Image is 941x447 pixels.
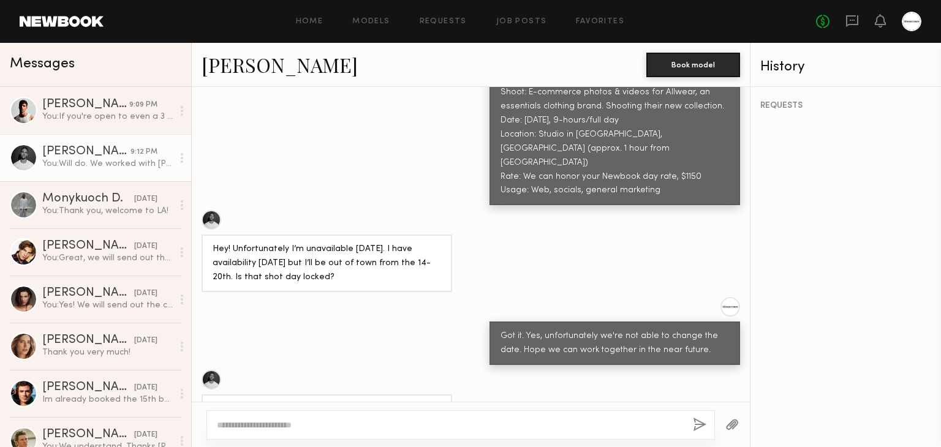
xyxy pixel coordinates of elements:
div: You: Yes! We will send out the call sheet via email [DATE]! [42,299,173,311]
div: [DATE] [134,382,157,394]
div: Im already booked the 15th but can do any other day that week. Could we do 13,14, 16, or 17? Let ... [42,394,173,405]
div: [PERSON_NAME] [42,429,134,441]
div: [DATE] [134,193,157,205]
div: REQUESTS [760,102,932,110]
div: [DATE] [134,335,157,347]
div: [PERSON_NAME] [42,146,130,158]
a: [PERSON_NAME] [202,51,358,78]
a: Favorites [576,18,624,26]
a: Book model [646,59,740,69]
div: Got it. Yes, unfortunately we're not able to change the date. Hope we can work together in the ne... [501,329,729,358]
div: You: Thank you, welcome to LA! [42,205,173,217]
div: 9:12 PM [130,146,157,158]
a: Job Posts [496,18,547,26]
div: Monykuoch D. [42,193,134,205]
div: [PERSON_NAME] B. [42,240,134,252]
div: 9:09 PM [129,99,157,111]
div: Hi [PERSON_NAME]! You recently applied to one of our casting calls and the client would like to b... [501,29,729,198]
div: [PERSON_NAME] [42,381,134,394]
div: [DATE] [134,241,157,252]
div: Thank you very much! [42,347,173,358]
div: You: Great, we will send out the call sheet [DATE] via email! [42,252,173,264]
div: You: If you're open to even a 3 year usage, we can negotiate a higher rate for you as well. Let u... [42,111,173,122]
div: [PERSON_NAME] [42,334,134,347]
div: You: Will do. We worked with [PERSON_NAME] for a few years shortly after you shot with them so we... [42,158,173,170]
button: Book model [646,53,740,77]
a: Requests [420,18,467,26]
div: History [760,60,932,74]
div: [PERSON_NAME] [42,287,134,299]
div: [DATE] [134,429,157,441]
span: Messages [10,57,75,71]
div: [DATE] [134,288,157,299]
a: Models [352,18,390,26]
div: Hey! Unfortunately I’m unavailable [DATE]. I have availability [DATE] but I’ll be out of town fro... [213,242,441,285]
div: [PERSON_NAME] [42,99,129,111]
a: Home [296,18,323,26]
